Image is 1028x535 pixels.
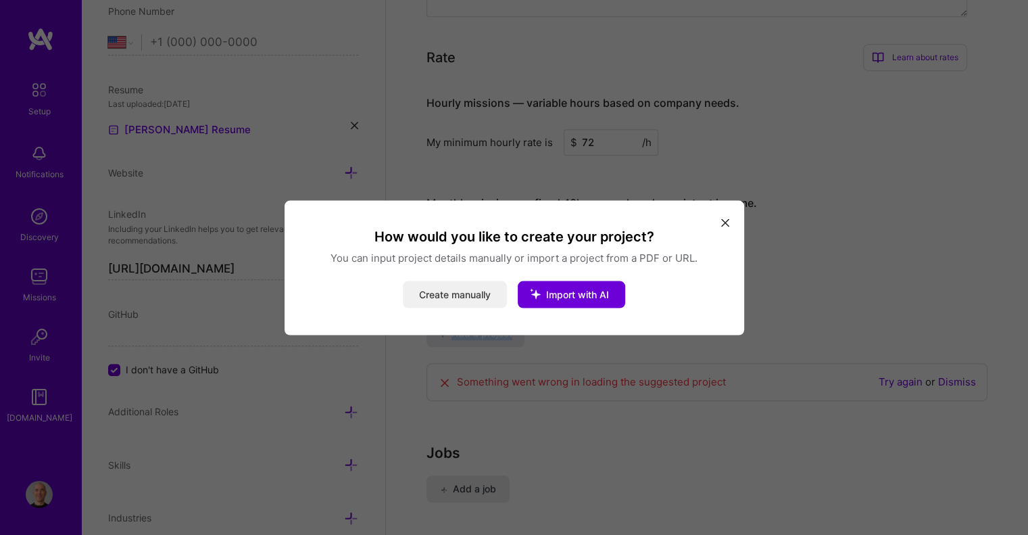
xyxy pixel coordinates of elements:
[518,281,625,308] button: Import with AI
[301,250,728,264] p: You can input project details manually or import a project from a PDF or URL.
[403,281,507,308] button: Create manually
[518,276,553,311] i: icon StarsWhite
[285,200,744,335] div: modal
[546,288,609,300] span: Import with AI
[301,227,728,245] h3: How would you like to create your project?
[721,219,729,227] i: icon Close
